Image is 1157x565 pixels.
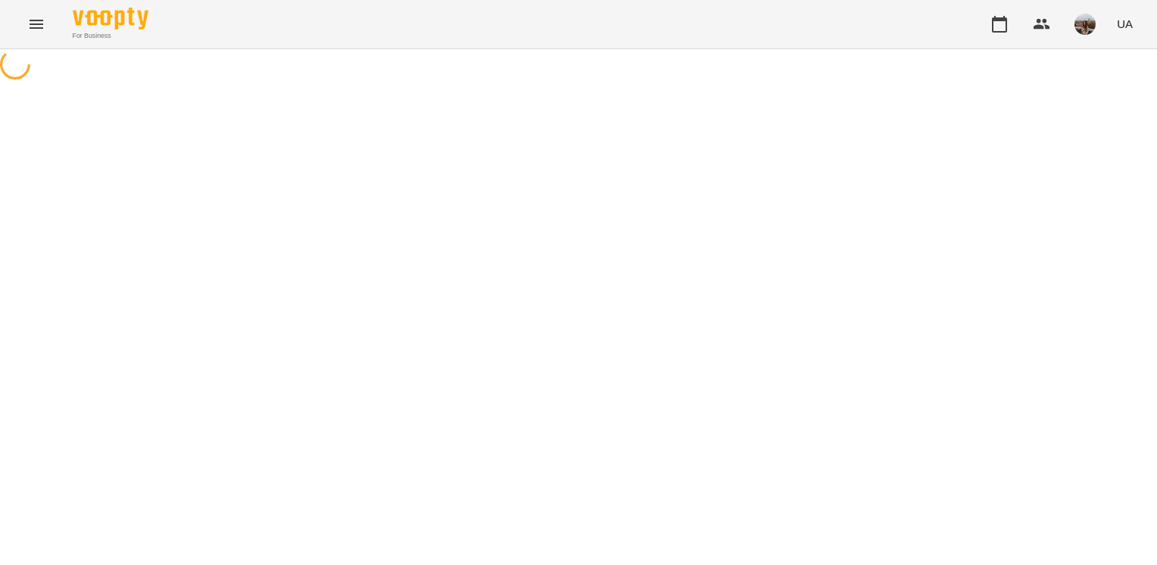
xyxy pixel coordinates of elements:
[1117,16,1133,32] span: UA
[1074,14,1096,35] img: 57bfcb2aa8e1c7074251310c502c63c0.JPG
[73,8,148,30] img: Voopty Logo
[18,6,55,42] button: Menu
[73,31,148,41] span: For Business
[1111,10,1139,38] button: UA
